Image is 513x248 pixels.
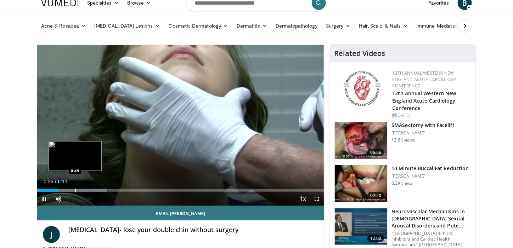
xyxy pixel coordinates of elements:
[310,192,324,206] button: Fullscreen
[44,179,53,184] span: 0:26
[232,19,271,33] a: Dermatitis
[392,137,415,143] p: 12.6K views
[90,19,164,33] a: [MEDICAL_DATA] Lesions
[37,192,51,206] button: Pause
[355,19,412,33] a: Hair, Scalp, & Nails
[43,226,60,243] a: J
[392,130,455,136] p: [PERSON_NAME]
[393,112,470,119] div: [DATE]
[51,192,66,206] button: Mute
[37,189,324,192] div: Progress Bar
[164,19,232,33] a: Cosmetic Dermatology
[335,122,387,159] img: e8f14a1e-41cd-4a5a-a712-2adc59dcacf2.150x105_q85_crop-smart_upscale.jpg
[392,180,413,186] p: 6.3K views
[37,206,324,220] a: Email [PERSON_NAME]
[335,208,387,245] img: 42c8e9c9-d485-4f2b-95c5-14a3cb4d413b.150x105_q85_crop-smart_upscale.jpg
[322,19,355,33] a: Surgery
[37,19,90,33] a: Acne & Rosacea
[412,19,469,33] a: Immune-Mediated
[367,192,384,199] span: 02:20
[335,165,387,202] img: eca75c83-38c2-4db8-9f51-70576d49740b.150x105_q85_crop-smart_upscale.jpg
[367,235,384,242] span: 12:00
[334,49,385,58] h4: Related Videos
[392,122,455,129] h3: SMASectomy with Facelift
[58,179,67,184] span: 6:11
[392,173,469,179] p: [PERSON_NAME]
[393,70,457,89] a: 12th Annual Western New England Acute Cardiology Conference
[49,141,102,171] img: image.jpeg
[367,149,384,156] span: 06:56
[55,179,56,184] span: /
[37,45,324,206] video-js: Video Player
[334,122,472,159] a: 06:56 SMASectomy with Facelift [PERSON_NAME] 12.6K views
[68,226,318,234] h4: [MEDICAL_DATA]- lose your double chin without surgery
[334,165,472,202] a: 02:20 10 Minute Buccal Fat Reduction [PERSON_NAME] 6.3K views
[271,19,322,33] a: Dermatopathology
[296,192,310,206] button: Playback Rate
[392,165,469,172] h3: 10 Minute Buccal Fat Reduction
[393,90,456,111] a: 12th Annual Western New England Acute Cardiology Conference
[343,70,382,107] img: 0954f259-7907-4053-a817-32a96463ecc8.png.150x105_q85_autocrop_double_scale_upscale_version-0.2.png
[392,208,472,229] h3: Neurovascular Mechanisms in [DEMOGRAPHIC_DATA] Sexual Arousal Disorders and Pote…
